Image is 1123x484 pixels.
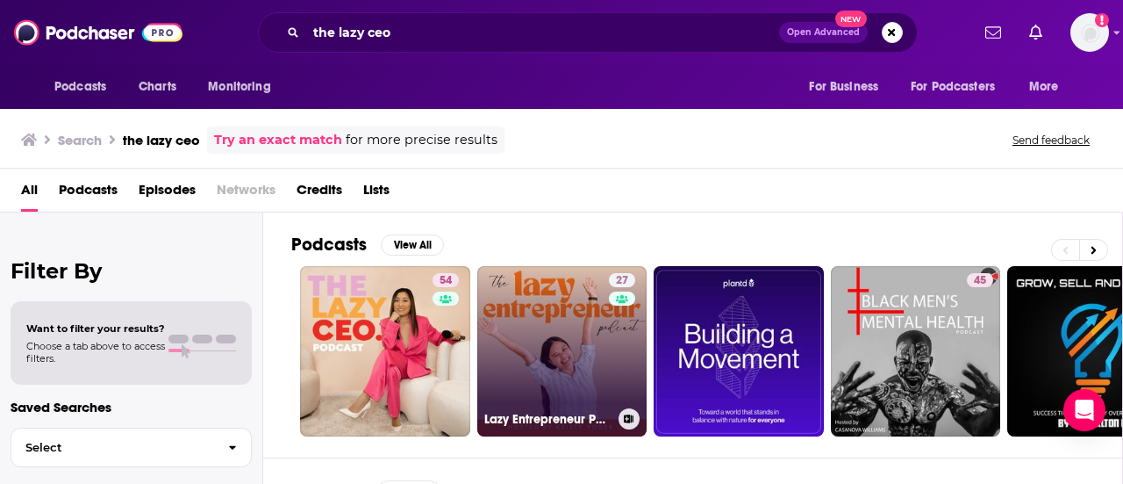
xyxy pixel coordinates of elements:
[440,272,452,290] span: 54
[54,75,106,99] span: Podcasts
[831,266,1001,437] a: 45
[14,16,182,49] img: Podchaser - Follow, Share and Rate Podcasts
[1070,13,1109,52] span: Logged in as BerkMarc
[11,258,252,284] h2: Filter By
[58,132,102,148] h3: Search
[196,70,293,104] button: open menu
[1070,13,1109,52] button: Show profile menu
[300,266,470,437] a: 54
[214,130,342,150] a: Try an exact match
[208,75,270,99] span: Monitoring
[1007,133,1095,148] button: Send feedback
[127,70,187,104] a: Charts
[1070,13,1109,52] img: User Profile
[363,176,390,212] a: Lists
[787,28,860,37] span: Open Advanced
[217,176,275,212] span: Networks
[477,266,647,437] a: 27Lazy Entrepreneur Podcast
[21,176,38,212] a: All
[291,234,367,256] h2: Podcasts
[1095,13,1109,27] svg: Add a profile image
[297,176,342,212] a: Credits
[42,70,129,104] button: open menu
[616,272,628,290] span: 27
[911,75,995,99] span: For Podcasters
[258,12,918,53] div: Search podcasts, credits, & more...
[306,18,779,47] input: Search podcasts, credits, & more...
[123,132,200,148] h3: the lazy ceo
[26,322,165,335] span: Want to filter your results?
[11,428,252,467] button: Select
[1029,75,1059,99] span: More
[139,176,196,212] a: Episodes
[346,130,497,150] span: for more precise results
[779,22,868,43] button: Open AdvancedNew
[11,399,252,415] p: Saved Searches
[484,412,612,427] h3: Lazy Entrepreneur Podcast
[291,234,444,256] a: PodcastsView All
[978,18,1008,47] a: Show notifications dropdown
[609,273,635,287] a: 27
[797,70,900,104] button: open menu
[835,11,867,27] span: New
[809,75,878,99] span: For Business
[1063,389,1105,431] div: Open Intercom Messenger
[11,442,214,453] span: Select
[59,176,118,212] a: Podcasts
[26,340,165,365] span: Choose a tab above to access filters.
[139,75,176,99] span: Charts
[899,70,1020,104] button: open menu
[967,273,993,287] a: 45
[433,273,459,287] a: 54
[1022,18,1049,47] a: Show notifications dropdown
[974,272,986,290] span: 45
[1017,70,1081,104] button: open menu
[381,235,444,256] button: View All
